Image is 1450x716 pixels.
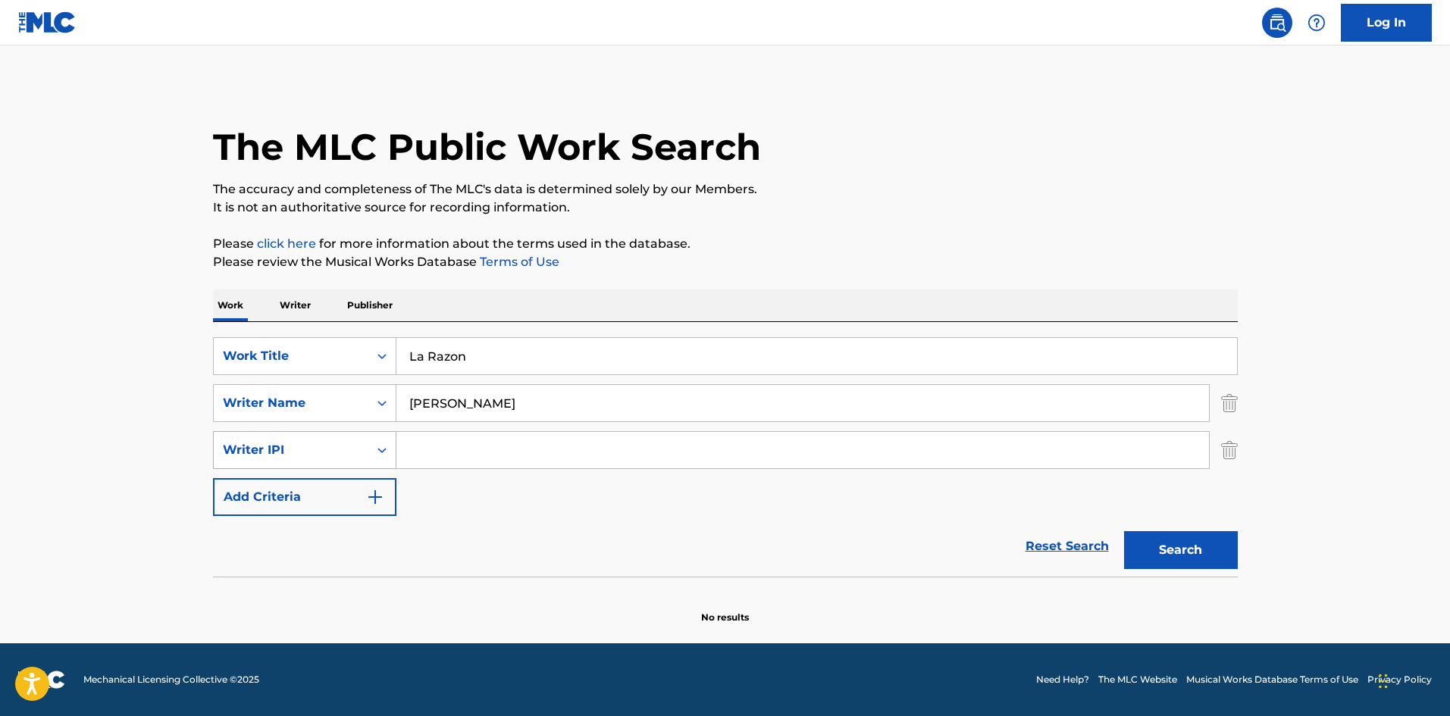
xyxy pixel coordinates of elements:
iframe: Chat Widget [1374,643,1450,716]
img: MLC Logo [18,11,77,33]
a: click here [257,236,316,251]
form: Search Form [213,337,1238,577]
h1: The MLC Public Work Search [213,124,761,170]
img: Delete Criterion [1221,431,1238,469]
div: Drag [1379,658,1388,704]
div: Writer IPI [223,441,359,459]
a: Log In [1341,4,1432,42]
p: Publisher [343,289,397,321]
a: Terms of Use [477,255,559,269]
a: Need Help? [1036,673,1089,686]
a: Musical Works Database Terms of Use [1186,673,1358,686]
button: Add Criteria [213,478,396,516]
button: Search [1124,531,1238,569]
div: Work Title [223,347,359,365]
a: Privacy Policy [1367,673,1432,686]
p: The accuracy and completeness of The MLC's data is determined solely by our Members. [213,180,1238,199]
span: Mechanical Licensing Collective © 2025 [83,673,259,686]
p: Work [213,289,248,321]
p: No results [701,592,749,624]
div: Help [1301,8,1332,38]
img: Delete Criterion [1221,384,1238,422]
img: search [1268,14,1286,32]
a: The MLC Website [1098,673,1177,686]
p: Please for more information about the terms used in the database. [213,235,1238,253]
div: Writer Name [223,394,359,412]
a: Public Search [1262,8,1292,38]
p: Please review the Musical Works Database [213,253,1238,271]
p: It is not an authoritative source for recording information. [213,199,1238,217]
img: logo [18,671,65,689]
a: Reset Search [1018,530,1116,563]
img: 9d2ae6d4665cec9f34b9.svg [366,488,384,506]
p: Writer [275,289,315,321]
img: help [1308,14,1326,32]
